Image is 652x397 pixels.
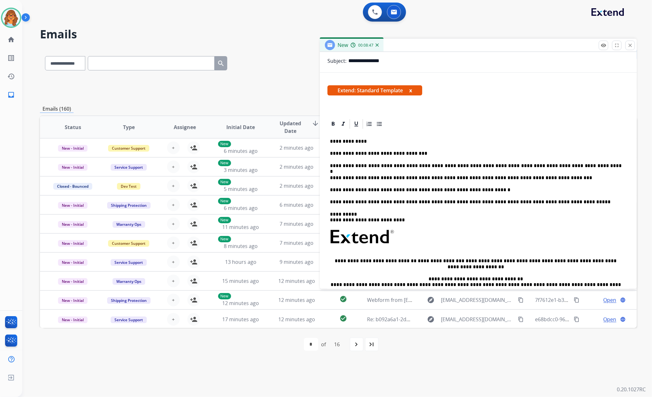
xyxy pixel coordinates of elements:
button: + [167,275,180,287]
span: 12 minutes ago [222,300,259,307]
span: 8 minutes ago [224,243,258,250]
button: + [167,218,180,230]
mat-icon: content_copy [518,297,524,303]
mat-icon: person_add [190,316,197,323]
span: New - Initial [58,259,87,266]
p: Subject: [327,57,346,65]
mat-icon: content_copy [574,316,579,322]
span: Customer Support [108,145,149,152]
span: + [172,296,175,304]
span: + [172,316,175,323]
mat-icon: explore [427,296,435,304]
mat-icon: list_alt [7,54,15,62]
button: + [167,294,180,306]
button: + [167,160,180,173]
mat-icon: person_add [190,239,197,247]
mat-icon: check_circle [339,295,347,303]
mat-icon: explore [427,316,435,323]
p: New [218,179,231,185]
span: 7f7612e1-b39e-4265-ba5c-cd750e48c3b3 [535,296,632,303]
mat-icon: content_copy [574,297,579,303]
span: Closed - Bounced [53,183,92,190]
span: Status [65,123,81,131]
span: New - Initial [58,240,87,247]
button: + [167,141,180,154]
button: + [167,313,180,326]
span: Warranty Ops [113,278,145,285]
img: avatar [2,9,20,27]
mat-icon: search [217,60,225,67]
span: 5 minutes ago [224,185,258,192]
span: New - Initial [58,145,87,152]
span: 12 minutes ago [278,316,315,323]
span: 12 minutes ago [278,296,315,303]
button: x [409,87,412,94]
mat-icon: inbox [7,91,15,99]
mat-icon: language [620,316,626,322]
mat-icon: person_add [190,258,197,266]
span: Shipping Protection [107,297,151,304]
span: 7 minutes ago [280,220,313,227]
span: Dev Test [117,183,140,190]
p: New [218,141,231,147]
span: + [172,258,175,266]
button: + [167,198,180,211]
span: New - Initial [58,202,87,209]
mat-icon: person_add [190,144,197,152]
mat-icon: navigate_next [353,341,360,348]
p: Emails (160) [40,105,74,113]
span: New [338,42,348,49]
span: 17 minutes ago [222,316,259,323]
span: New - Initial [58,221,87,228]
span: 9 minutes ago [280,258,313,265]
mat-icon: remove_red_eye [601,42,606,48]
mat-icon: person_add [190,277,197,285]
span: 00:08:47 [358,43,373,48]
mat-icon: home [7,36,15,43]
span: 12 minutes ago [278,277,315,284]
button: + [167,256,180,268]
p: New [218,217,231,223]
span: 11 minutes ago [222,224,259,231]
span: 7 minutes ago [280,239,313,246]
span: New - Initial [58,297,87,304]
span: 6 minutes ago [224,205,258,212]
span: [EMAIL_ADDRESS][DOMAIN_NAME] [441,316,514,323]
span: 2 minutes ago [280,182,313,189]
span: Assignee [174,123,196,131]
span: Service Support [111,259,147,266]
span: + [172,201,175,209]
p: New [218,198,231,204]
span: + [172,144,175,152]
div: 16 [329,338,345,351]
span: Open [604,296,616,304]
span: Re: b092a6a1-2d94-4e69-b9f8-ef151fdc284b+My mother had a [MEDICAL_DATA] event on my couch [367,316,602,323]
p: New [218,293,231,299]
span: + [172,239,175,247]
span: 13 hours ago [225,258,256,265]
span: + [172,163,175,171]
span: New - Initial [58,278,87,285]
mat-icon: fullscreen [614,42,620,48]
mat-icon: check_circle [339,315,347,322]
span: 3 minutes ago [224,166,258,173]
div: Bold [328,119,338,129]
span: 6 minutes ago [224,147,258,154]
p: New [218,160,231,166]
span: New - Initial [58,164,87,171]
mat-icon: person_add [190,182,197,190]
div: Ordered List [365,119,374,129]
span: 15 minutes ago [222,277,259,284]
h2: Emails [40,28,637,41]
span: Initial Date [226,123,255,131]
mat-icon: person_add [190,201,197,209]
span: + [172,277,175,285]
span: + [172,182,175,190]
mat-icon: language [620,297,626,303]
mat-icon: arrow_downward [312,120,320,127]
mat-icon: close [627,42,633,48]
button: + [167,237,180,249]
span: Service Support [111,164,147,171]
span: Open [604,316,616,323]
span: Extend: Standard Template [327,85,422,95]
